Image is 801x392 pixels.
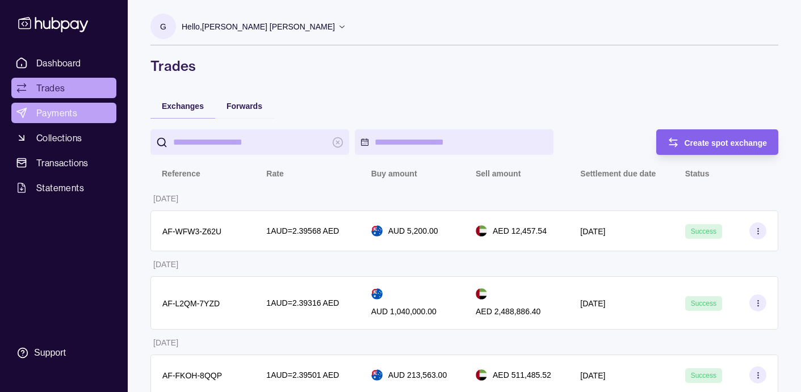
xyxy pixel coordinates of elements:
[36,181,84,195] span: Statements
[11,78,116,98] a: Trades
[162,102,204,111] span: Exchanges
[691,227,716,235] span: Success
[173,129,326,155] input: search
[162,371,222,380] p: AF-FKOH-8QQP
[160,20,166,33] p: G
[371,305,437,318] p: AUD 1,040,000.00
[371,225,383,237] img: au
[685,138,768,147] span: Create spot exchange
[371,288,383,300] img: au
[36,156,89,170] span: Transactions
[36,131,82,145] span: Collections
[580,299,605,308] p: [DATE]
[266,225,339,237] p: 1 AUD = 2.39568 AED
[162,299,220,308] p: AF-L2QM-7YZD
[266,297,339,309] p: 1 AUD = 2.39316 AED
[11,341,116,365] a: Support
[11,153,116,173] a: Transactions
[11,103,116,123] a: Payments
[153,194,178,203] p: [DATE]
[266,169,283,178] p: Rate
[685,169,710,178] p: Status
[580,169,656,178] p: Settlement due date
[371,369,383,381] img: au
[162,227,221,236] p: AF-WFW3-Z62U
[476,225,487,237] img: ae
[11,178,116,198] a: Statements
[182,20,335,33] p: Hello, [PERSON_NAME] [PERSON_NAME]
[476,169,521,178] p: Sell amount
[150,57,778,75] h1: Trades
[153,260,178,269] p: [DATE]
[580,227,605,236] p: [DATE]
[11,128,116,148] a: Collections
[580,371,605,380] p: [DATE]
[691,300,716,307] span: Success
[34,347,66,359] div: Support
[371,169,417,178] p: Buy amount
[266,369,339,381] p: 1 AUD = 2.39501 AED
[388,225,438,237] p: AUD 5,200.00
[656,129,779,155] button: Create spot exchange
[476,305,540,318] p: AED 2,488,886.40
[691,372,716,380] span: Success
[36,106,77,120] span: Payments
[11,53,116,73] a: Dashboard
[162,169,200,178] p: Reference
[493,369,551,381] p: AED 511,485.52
[476,288,487,300] img: ae
[153,338,178,347] p: [DATE]
[493,225,547,237] p: AED 12,457.54
[388,369,447,381] p: AUD 213,563.00
[227,102,262,111] span: Forwards
[476,369,487,381] img: ae
[36,56,81,70] span: Dashboard
[36,81,65,95] span: Trades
